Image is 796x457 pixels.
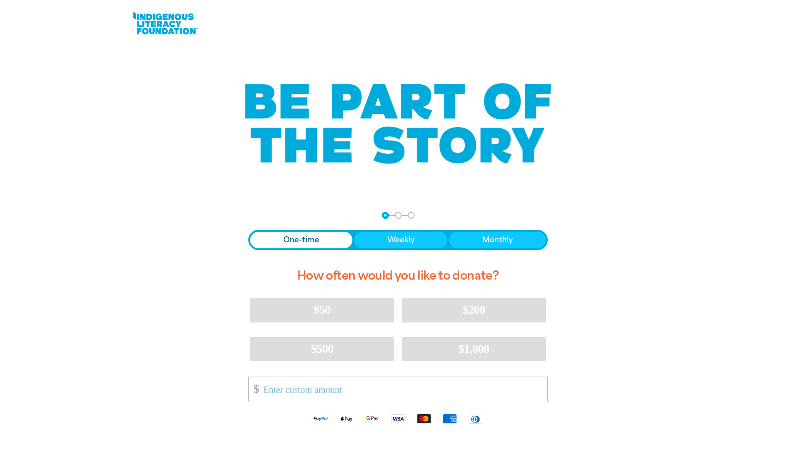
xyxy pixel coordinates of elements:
[359,413,385,424] img: Google Pay logo
[449,232,546,248] button: Monthly
[354,232,448,248] button: Weekly
[257,376,547,402] input: Enter custom amount
[462,303,485,316] span: $200
[250,298,394,322] button: $50
[248,261,548,291] h2: How often would you like to donate?
[248,230,548,250] div: Donation frequency
[482,234,513,246] span: Monthly
[334,413,359,424] img: Apple Pay logo
[387,234,415,246] span: Weekly
[382,212,389,219] button: Navigate to step 1 of 3 to enter your donation amount
[237,65,559,182] img: Be part of the story
[395,212,402,219] button: Navigate to step 2 of 3 to enter your details
[411,413,437,424] img: Mastercard logo
[462,414,488,424] img: Diners Club logo
[458,342,489,356] span: $1,000
[250,337,394,361] button: $500
[283,234,319,246] span: One-time
[408,212,415,219] button: Navigate to step 3 of 3 to enter your payment details
[308,413,334,424] img: Paypal logo
[250,232,352,248] button: One-time
[311,342,334,356] span: $500
[402,298,546,322] button: $200
[314,303,330,316] span: $50
[437,413,462,424] img: American Express logo
[385,413,411,424] img: Visa logo
[402,337,546,361] button: $1,000
[248,406,548,431] div: Available payment methods
[249,379,259,399] span: $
